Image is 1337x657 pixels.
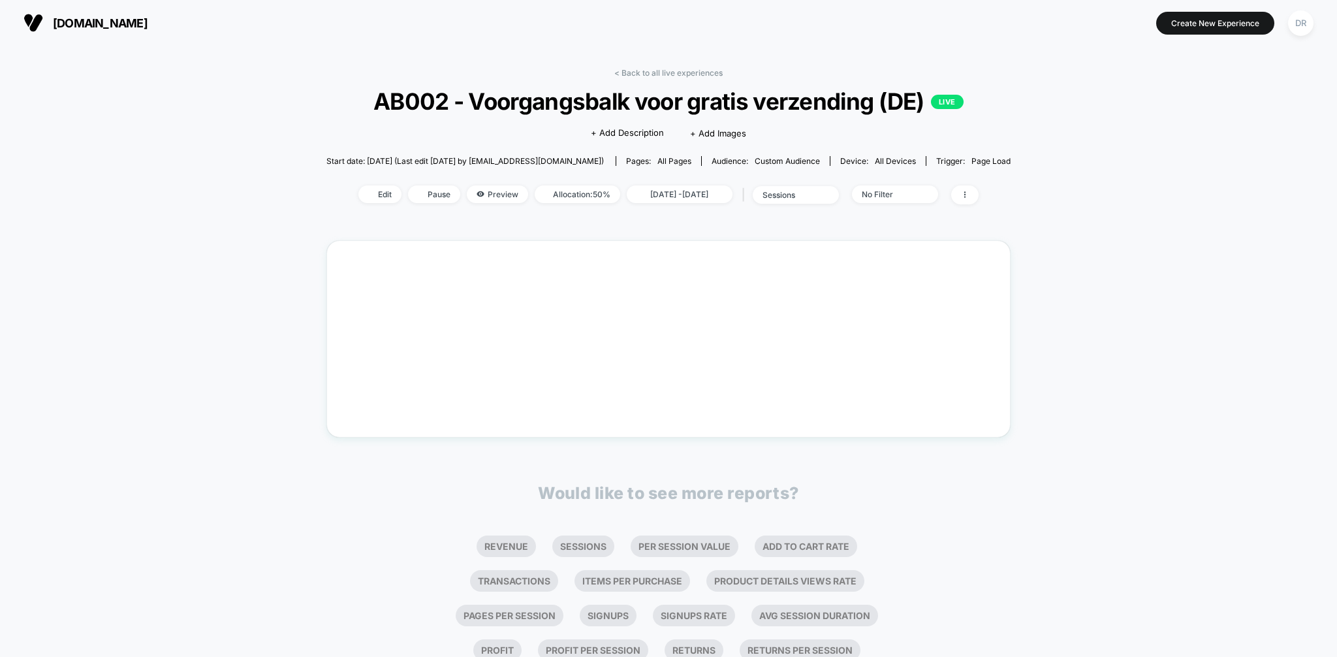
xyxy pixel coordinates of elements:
li: Transactions [470,570,558,592]
li: Product Details Views Rate [706,570,864,592]
div: No Filter [862,189,914,199]
span: + Add Images [690,128,746,138]
span: + Add Description [591,127,664,140]
span: Page Load [971,156,1011,166]
li: Signups Rate [653,605,735,626]
li: Revenue [477,536,536,557]
span: | [739,185,753,204]
span: Device: [830,156,926,166]
button: [DOMAIN_NAME] [20,12,151,33]
button: Create New Experience [1156,12,1274,35]
li: Signups [580,605,637,626]
span: Custom Audience [755,156,820,166]
div: Pages: [626,156,691,166]
span: [DATE] - [DATE] [627,185,732,203]
p: Would like to see more reports? [538,483,799,503]
li: Per Session Value [631,536,738,557]
span: Start date: [DATE] (Last edit [DATE] by [EMAIL_ADDRESS][DOMAIN_NAME]) [326,156,604,166]
div: Audience: [712,156,820,166]
div: DR [1288,10,1313,36]
a: < Back to all live experiences [614,68,723,78]
span: Pause [408,185,460,203]
li: Items Per Purchase [574,570,690,592]
li: Add To Cart Rate [755,536,857,557]
span: Preview [467,185,528,203]
li: Avg Session Duration [751,605,878,626]
span: AB002 - Voorgangsbalk voor gratis verzending (DE) [361,88,977,115]
span: all devices [875,156,916,166]
div: sessions [763,190,815,200]
li: Pages Per Session [456,605,563,626]
div: Trigger: [936,156,1011,166]
span: Edit [358,185,401,203]
span: [DOMAIN_NAME] [53,16,148,30]
button: DR [1284,10,1317,37]
p: LIVE [931,95,964,109]
li: Sessions [552,536,614,557]
img: Visually logo [24,13,43,33]
span: Allocation: 50% [535,185,620,203]
span: all pages [657,156,691,166]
